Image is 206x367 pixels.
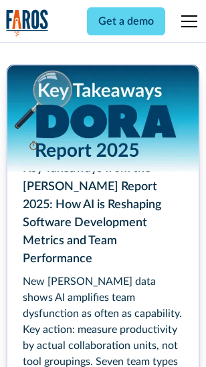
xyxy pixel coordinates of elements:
[6,9,49,37] a: home
[6,9,49,37] img: Logo of the analytics and reporting company Faros.
[173,5,200,37] div: menu
[87,7,165,35] a: Get a demo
